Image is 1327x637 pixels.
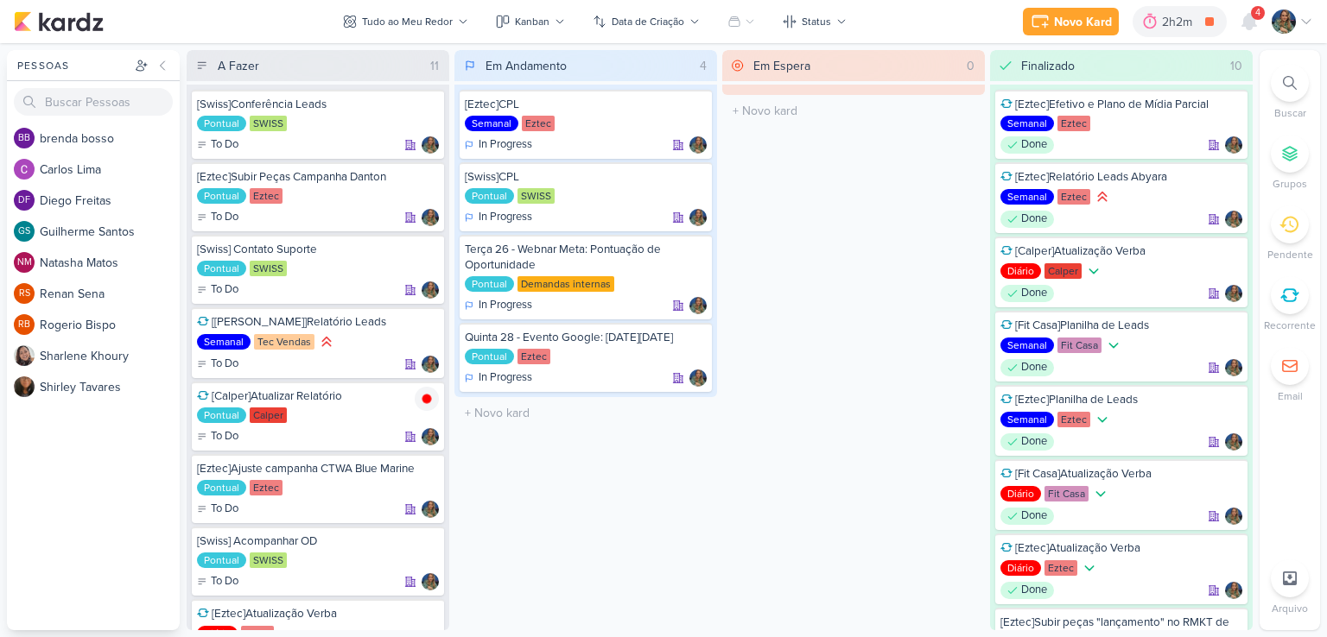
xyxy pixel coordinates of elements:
[14,345,35,366] img: Sharlene Khoury
[422,209,439,226] div: Responsável: Isabella Gutierres
[1225,136,1242,154] div: Responsável: Isabella Gutierres
[40,378,180,396] div: S h i r l e y T a v a r e s
[14,376,35,397] img: Shirley Tavares
[479,136,532,154] p: In Progress
[250,552,287,568] div: SWISS
[1021,433,1047,451] p: Done
[1225,582,1242,599] img: Isabella Gutierres
[211,501,238,518] p: To Do
[1225,433,1242,451] div: Responsável: Isabella Gutierres
[1000,392,1242,407] div: [Eztec]Planilha de Leads
[1000,540,1242,556] div: [Eztec]Atualização Verba
[18,227,30,237] p: GS
[1000,359,1054,376] div: Done
[197,552,246,568] div: Pontual
[465,349,514,364] div: Pontual
[1272,601,1308,616] p: Arquivo
[1272,9,1296,34] img: Isabella Gutierres
[1054,13,1112,31] div: Novo Kard
[422,573,439,590] img: Isabella Gutierres
[693,57,714,75] div: 4
[197,136,238,154] div: To Do
[18,320,30,330] p: RB
[211,209,238,226] p: To Do
[250,480,283,495] div: Eztec
[517,188,555,204] div: SWISS
[689,369,707,387] img: Isabella Gutierres
[1000,263,1041,279] div: Diário
[1000,582,1054,599] div: Done
[726,98,981,123] input: + Novo kard
[197,356,238,373] div: To Do
[197,606,439,621] div: [Eztec]Atualização Verba
[1273,176,1307,192] p: Grupos
[1000,508,1054,525] div: Done
[960,57,981,75] div: 0
[1162,13,1197,31] div: 2h2m
[422,281,439,299] div: Responsável: Isabella Gutierres
[479,369,532,387] p: In Progress
[197,242,439,257] div: [Swiss] Contato Suporte
[1225,285,1242,302] div: Responsável: Isabella Gutierres
[1274,105,1306,121] p: Buscar
[689,297,707,314] div: Responsável: Isabella Gutierres
[1081,559,1098,577] div: Prioridade Baixa
[18,134,30,143] p: bb
[1264,318,1316,333] p: Recorrente
[1225,211,1242,228] div: Responsável: Isabella Gutierres
[1092,485,1109,502] div: Prioridade Baixa
[1225,359,1242,376] div: Responsável: Isabella Gutierres
[1021,359,1047,376] p: Done
[14,252,35,273] div: Natasha Matos
[197,480,246,495] div: Pontual
[250,188,283,204] div: Eztec
[1000,560,1041,576] div: Diário
[1057,116,1090,131] div: Eztec
[465,276,514,292] div: Pontual
[1000,189,1054,205] div: Semanal
[197,533,439,549] div: [Swiss] Acompanhar OD
[1225,508,1242,525] div: Responsável: Isabella Gutierres
[40,192,180,210] div: D i e g o F r e i t a s
[40,316,180,334] div: R o g e r i o B i s p o
[465,169,707,185] div: [Swiss]CPL
[1278,388,1303,404] p: Email
[1260,64,1320,121] li: Ctrl + F
[1225,285,1242,302] img: Isabella Gutierres
[40,129,180,148] div: b r e n d a b o s s o
[1000,318,1242,333] div: [Fit Casa]Planilha de Leads
[211,356,238,373] p: To Do
[465,136,532,154] div: In Progress
[479,297,532,314] p: In Progress
[1044,263,1082,279] div: Calper
[1000,486,1041,501] div: Diário
[1057,189,1090,205] div: Eztec
[14,128,35,148] div: brenda bosso
[1000,136,1054,154] div: Done
[40,254,180,272] div: N a t a s h a M a t o s
[1021,508,1047,525] p: Done
[422,428,439,445] div: Responsável: Isabella Gutierres
[18,196,30,205] p: DF
[250,261,287,276] div: SWISS
[1021,582,1047,599] p: Done
[318,333,335,350] div: Prioridade Alta
[1021,57,1075,75] div: Finalizado
[1000,211,1054,228] div: Done
[422,356,439,373] div: Responsável: Isabella Gutierres
[218,57,259,75] div: A Fazer
[40,223,180,241] div: G u i l h e r m e S a n t o s
[517,276,614,292] div: Demandas internas
[1000,97,1242,112] div: [Eztec]Efetivo e Plano de Mídia Parcial
[1057,412,1090,427] div: Eztec
[1021,211,1047,228] p: Done
[1085,262,1102,280] div: Prioridade Baixa
[1023,8,1119,35] button: Novo Kard
[197,334,251,350] div: Semanal
[197,428,238,445] div: To Do
[422,281,439,299] img: Isabella Gutierres
[465,97,707,112] div: [Eztec]CPL
[197,261,246,276] div: Pontual
[1000,285,1054,302] div: Done
[422,136,439,154] img: Isabella Gutierres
